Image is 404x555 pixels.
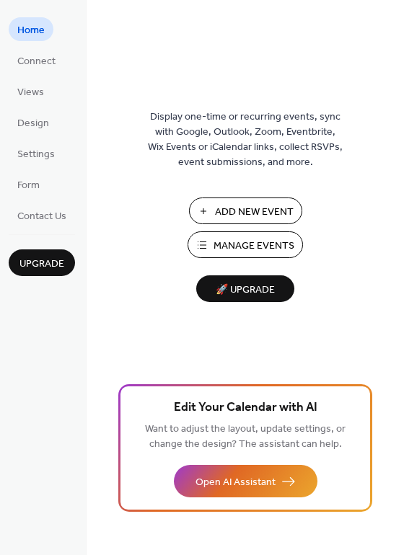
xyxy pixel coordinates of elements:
[196,475,276,490] span: Open AI Assistant
[188,231,303,258] button: Manage Events
[205,280,286,300] span: 🚀 Upgrade
[17,116,49,131] span: Design
[214,239,294,254] span: Manage Events
[148,110,343,170] span: Display one-time or recurring events, sync with Google, Outlook, Zoom, Eventbrite, Wix Events or ...
[189,197,302,224] button: Add New Event
[196,275,294,302] button: 🚀 Upgrade
[19,257,64,272] span: Upgrade
[17,23,45,38] span: Home
[9,203,75,227] a: Contact Us
[17,54,56,69] span: Connect
[17,85,44,100] span: Views
[215,205,294,220] span: Add New Event
[17,209,66,224] span: Contact Us
[9,110,58,134] a: Design
[9,141,63,165] a: Settings
[174,465,317,497] button: Open AI Assistant
[174,398,317,418] span: Edit Your Calendar with AI
[9,249,75,276] button: Upgrade
[17,147,55,162] span: Settings
[9,48,64,72] a: Connect
[9,79,53,103] a: Views
[9,172,48,196] a: Form
[145,419,346,454] span: Want to adjust the layout, update settings, or change the design? The assistant can help.
[17,178,40,193] span: Form
[9,17,53,41] a: Home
